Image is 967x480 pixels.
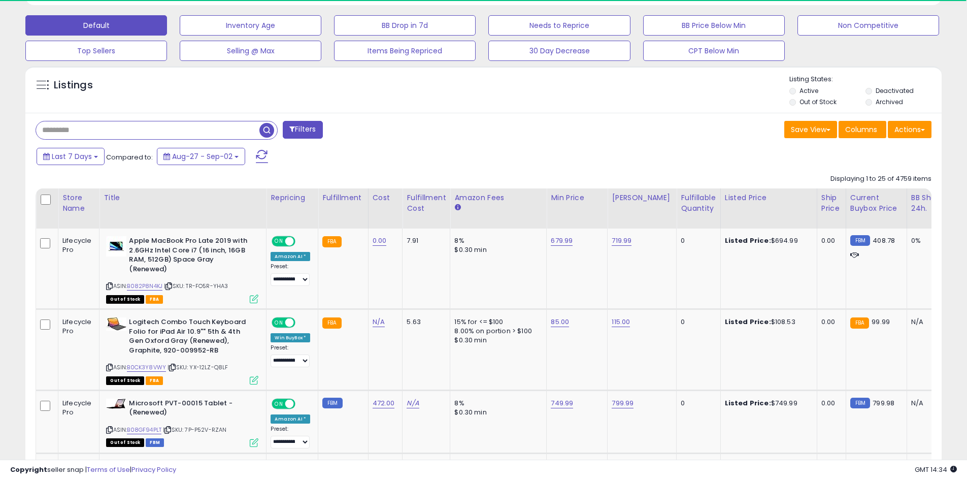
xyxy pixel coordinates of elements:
[273,237,286,246] span: ON
[454,408,539,417] div: $0.30 min
[373,317,385,327] a: N/A
[681,399,712,408] div: 0
[146,376,163,385] span: FBA
[163,426,226,434] span: | SKU: 7P-P52V-RZAN
[681,193,716,214] div: Fulfillable Quantity
[180,41,321,61] button: Selling @ Max
[797,15,939,36] button: Non Competitive
[129,236,252,276] b: Apple MacBook Pro Late 2019 with 2.6GHz Intel Core i7 (16 inch, 16GB RAM, 512GB) Space Gray (Rene...
[54,78,93,92] h5: Listings
[25,15,167,36] button: Default
[821,399,838,408] div: 0.00
[271,426,310,449] div: Preset:
[821,193,842,214] div: Ship Price
[407,236,442,245] div: 7.91
[283,121,322,139] button: Filters
[725,317,771,327] b: Listed Price:
[10,465,47,474] strong: Copyright
[612,193,672,203] div: [PERSON_NAME]
[551,398,573,408] a: 749.99
[551,236,573,246] a: 679.99
[911,193,948,214] div: BB Share 24h.
[373,193,398,203] div: Cost
[129,317,252,358] b: Logitech Combo Touch Keyboard Folio for iPad Air 10.9"" 5th & 4th Gen Oxford Gray (Renewed), Grap...
[454,245,539,254] div: $0.30 min
[273,318,286,327] span: ON
[271,252,310,261] div: Amazon AI *
[612,236,631,246] a: 719.99
[322,398,342,408] small: FBM
[273,400,286,408] span: ON
[725,399,809,408] div: $749.99
[164,282,228,290] span: | SKU: TR-FO5R-YHA3
[407,398,419,408] a: N/A
[104,193,262,203] div: Title
[872,317,890,327] span: 99.99
[454,336,539,345] div: $0.30 min
[271,333,310,342] div: Win BuyBox *
[551,193,603,203] div: Min Price
[454,236,539,245] div: 8%
[106,152,153,162] span: Compared to:
[271,414,310,424] div: Amazon AI *
[106,399,258,446] div: ASIN:
[911,236,945,245] div: 0%
[876,98,903,106] label: Archived
[407,193,446,214] div: Fulfillment Cost
[87,465,130,474] a: Terms of Use
[52,151,92,162] span: Last 7 Days
[821,317,838,327] div: 0.00
[850,193,903,214] div: Current Buybox Price
[271,193,314,203] div: Repricing
[106,438,144,447] span: All listings that are currently out of stock and unavailable for purchase on Amazon
[106,376,144,385] span: All listings that are currently out of stock and unavailable for purchase on Amazon
[106,295,144,304] span: All listings that are currently out of stock and unavailable for purchase on Amazon
[146,438,164,447] span: FBM
[25,41,167,61] button: Top Sellers
[454,327,539,336] div: 8.00% on portion > $100
[551,317,569,327] a: 85.00
[62,399,91,417] div: Lifecycle Pro
[271,344,310,367] div: Preset:
[845,124,877,135] span: Columns
[180,15,321,36] button: Inventory Age
[612,398,633,408] a: 799.99
[725,236,771,245] b: Listed Price:
[799,86,818,95] label: Active
[888,121,931,138] button: Actions
[106,236,258,302] div: ASIN:
[643,41,785,61] button: CPT Below Min
[873,236,895,245] span: 408.78
[37,148,105,165] button: Last 7 Days
[681,236,712,245] div: 0
[62,317,91,336] div: Lifecycle Pro
[725,193,813,203] div: Listed Price
[681,317,712,327] div: 0
[106,236,126,257] img: 31vUH3AsDsL._SL40_.jpg
[294,237,310,246] span: OFF
[127,363,166,372] a: B0CK3Y8VWY
[850,317,869,329] small: FBA
[168,363,228,371] span: | SKU: YX-12LZ-Q8LF
[488,15,630,36] button: Needs to Reprice
[911,399,945,408] div: N/A
[62,193,95,214] div: Store Name
[850,398,870,408] small: FBM
[62,236,91,254] div: Lifecycle Pro
[725,236,809,245] div: $694.99
[407,317,442,327] div: 5.63
[839,121,886,138] button: Columns
[789,75,942,84] p: Listing States:
[784,121,837,138] button: Save View
[725,317,809,327] div: $108.53
[294,400,310,408] span: OFF
[643,15,785,36] button: BB Price Below Min
[322,193,363,203] div: Fulfillment
[322,236,341,247] small: FBA
[157,148,245,165] button: Aug-27 - Sep-02
[454,317,539,327] div: 15% for <= $100
[294,318,310,327] span: OFF
[612,317,630,327] a: 115.00
[454,399,539,408] div: 8%
[373,398,395,408] a: 472.00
